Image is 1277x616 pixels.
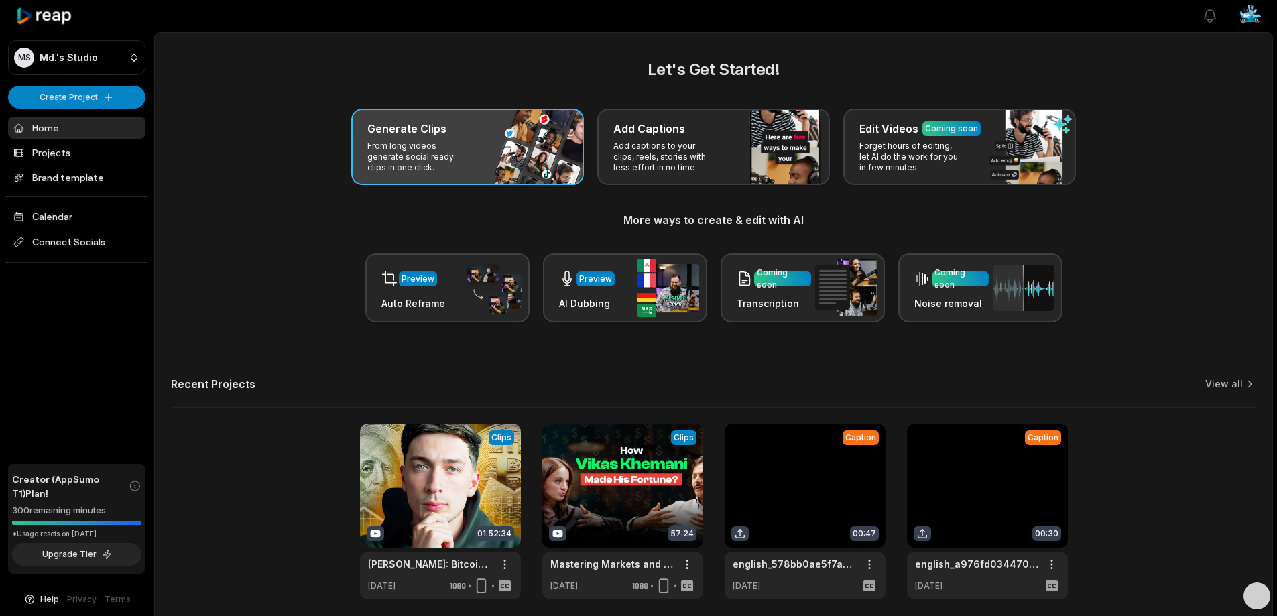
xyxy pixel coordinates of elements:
[815,259,877,316] img: transcription.png
[12,543,141,566] button: Upgrade Tier
[171,377,255,391] h2: Recent Projects
[67,593,97,605] a: Privacy
[171,212,1256,228] h3: More ways to create & edit with AI
[737,296,811,310] h3: Transcription
[8,166,145,188] a: Brand template
[8,117,145,139] a: Home
[367,141,471,173] p: From long videos generate social ready clips in one click.
[402,273,434,285] div: Preview
[637,259,699,317] img: ai_dubbing.png
[8,86,145,109] button: Create Project
[550,557,674,571] a: Mastering Markets and Life with [PERSON_NAME] | The Money Mindset | [PERSON_NAME]
[914,296,989,310] h3: Noise removal
[934,267,986,291] div: Coming soon
[40,593,59,605] span: Help
[12,504,141,517] div: 300 remaining minutes
[105,593,131,605] a: Terms
[993,265,1054,311] img: noise_removal.png
[367,121,446,137] h3: Generate Clips
[381,296,445,310] h3: Auto Reframe
[613,141,717,173] p: Add captions to your clips, reels, stories with less effort in no time.
[733,557,856,571] a: english_578bb0ae5f7a4cf49d464968df61fb92
[14,48,34,68] div: MS
[8,141,145,164] a: Projects
[925,123,978,135] div: Coming soon
[8,230,145,254] span: Connect Socials
[859,121,918,137] h3: Edit Videos
[613,121,685,137] h3: Add Captions
[171,58,1256,82] h2: Let's Get Started!
[915,557,1038,571] a: english_a976fd034470485b849f6c620abc7bf7
[859,141,963,173] p: Forget hours of editing, let AI do the work for you in few minutes.
[8,205,145,227] a: Calendar
[12,529,141,539] div: *Usage resets on [DATE]
[12,472,129,500] span: Creator (AppSumo T1) Plan!
[368,557,491,571] a: [PERSON_NAME]: Bitcoin, Crypto, How to Make Money Online and Escaping the Matrix | E59
[460,262,522,314] img: auto_reframe.png
[23,593,59,605] button: Help
[559,296,615,310] h3: AI Dubbing
[579,273,612,285] div: Preview
[1205,377,1243,391] a: View all
[40,52,98,64] p: Md.'s Studio
[757,267,808,291] div: Coming soon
